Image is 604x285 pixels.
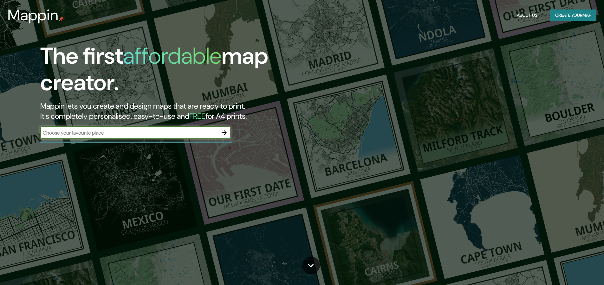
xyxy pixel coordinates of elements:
h1: affordable [123,41,222,71]
input: Choose your favourite place [40,129,218,136]
button: About Us [514,9,540,21]
h5: FREE [189,111,205,121]
h1: The first map creator. [40,43,342,101]
h3: Mappin [8,6,59,24]
h2: Mappin lets you create and design maps that are ready to print. It's completely personalised, eas... [40,101,342,121]
iframe: Help widget launcher [548,260,597,278]
img: mappin-pin [59,16,64,22]
button: Create yourmap [550,9,596,21]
